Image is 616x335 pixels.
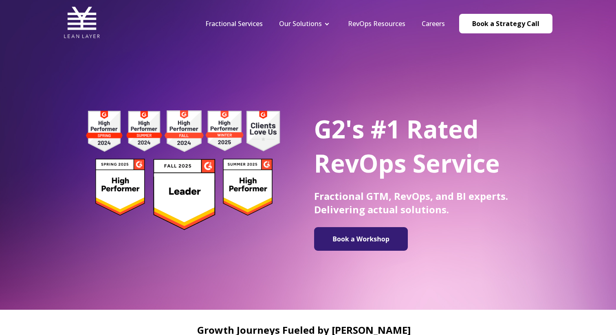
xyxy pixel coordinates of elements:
[72,108,294,232] img: g2 badges
[314,112,500,180] span: G2's #1 Rated RevOps Service
[314,189,508,216] span: Fractional GTM, RevOps, and BI experts. Delivering actual solutions.
[279,19,322,28] a: Our Solutions
[197,19,453,28] div: Navigation Menu
[205,19,263,28] a: Fractional Services
[459,14,552,33] a: Book a Strategy Call
[64,4,100,41] img: Lean Layer Logo
[422,19,445,28] a: Careers
[318,230,404,247] img: Book a Workshop
[348,19,405,28] a: RevOps Resources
